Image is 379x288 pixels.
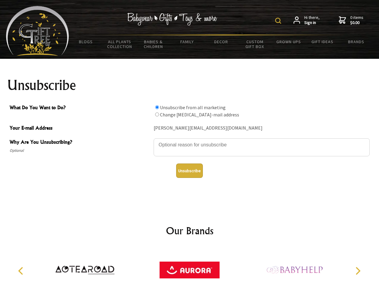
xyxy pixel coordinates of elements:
[69,35,103,48] a: BLOGS
[137,35,170,53] a: Babies & Children
[304,15,320,25] span: Hi there,
[275,18,281,24] img: product search
[154,138,370,156] textarea: Why Are You Unsubscribing?
[176,163,203,178] button: Unsubscribe
[305,35,339,48] a: Gift Ideas
[10,124,151,133] span: Your E-mail Address
[155,112,159,116] input: What Do You Want to Do?
[238,35,272,53] a: Custom Gift Box
[10,147,151,154] span: Optional
[293,15,320,25] a: Hi there,Sign in
[127,13,217,25] img: Babywear - Gifts - Toys & more
[155,105,159,109] input: What Do You Want to Do?
[103,35,137,53] a: All Plants Collection
[350,15,363,25] span: 0 items
[12,223,367,238] h2: Our Brands
[339,15,363,25] a: 0 items$0.00
[351,264,364,277] button: Next
[304,20,320,25] strong: Sign in
[350,20,363,25] strong: $0.00
[15,264,28,277] button: Previous
[170,35,204,48] a: Family
[7,78,372,92] h1: Unsubscribe
[339,35,373,48] a: Brands
[6,6,69,56] img: Babyware - Gifts - Toys and more...
[160,104,226,110] label: Unsubscribe from all marketing
[154,124,370,133] div: [PERSON_NAME][EMAIL_ADDRESS][DOMAIN_NAME]
[272,35,305,48] a: Grown Ups
[10,104,151,112] span: What Do You Want to Do?
[160,112,239,118] label: Change [MEDICAL_DATA]-mail address
[10,138,151,147] span: Why Are You Unsubscribing?
[204,35,238,48] a: Decor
